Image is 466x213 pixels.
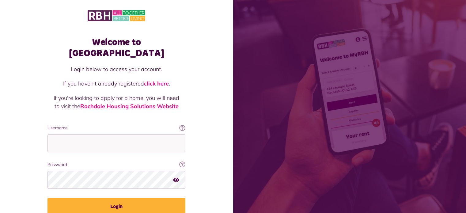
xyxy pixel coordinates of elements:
[47,37,185,59] h1: Welcome to [GEOGRAPHIC_DATA]
[54,65,179,73] p: Login below to access your account.
[88,9,145,22] img: MyRBH
[54,94,179,110] p: If you're looking to apply for a home, you will need to visit the
[47,162,185,168] label: Password
[54,79,179,88] p: If you haven't already registered .
[80,103,179,110] a: Rochdale Housing Solutions Website
[144,80,169,87] a: click here
[47,125,185,131] label: Username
